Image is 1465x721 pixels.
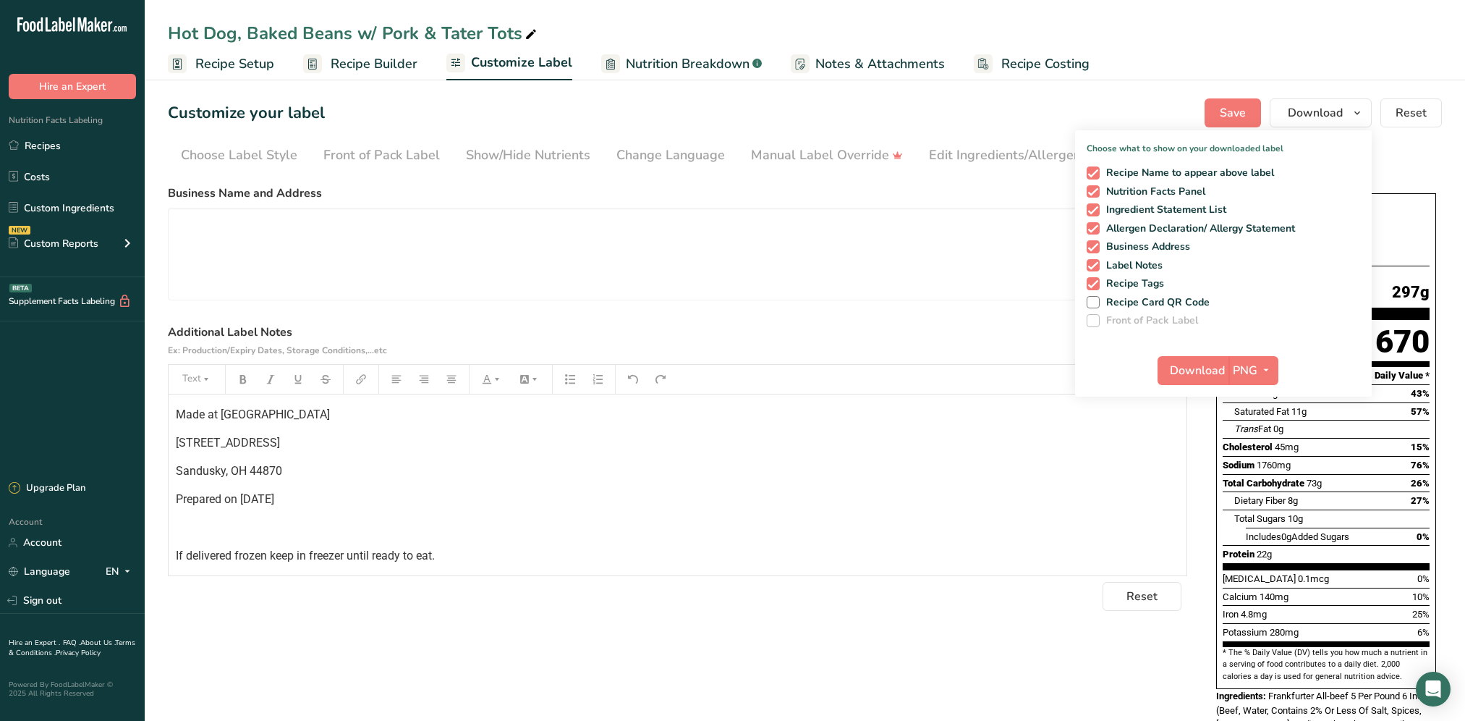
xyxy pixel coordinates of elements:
[9,481,85,496] div: Upgrade Plan
[1223,460,1254,471] span: Sodium
[176,464,282,478] span: Sandusky, OH 44870
[176,549,435,562] span: If delivered frozen keep in freezer until ready to eat.
[471,53,572,72] span: Customize Label
[1411,460,1430,471] span: 76%
[1100,240,1191,253] span: Business Address
[1223,627,1267,638] span: Potassium
[106,563,136,581] div: EN
[1100,277,1165,290] span: Recipe Tags
[466,146,590,165] div: Show/Hide Nutrients
[9,638,135,658] a: Terms & Conditions .
[1205,98,1261,127] button: Save
[601,48,762,80] a: Nutrition Breakdown
[181,146,297,165] div: Choose Label Style
[195,54,274,74] span: Recipe Setup
[1100,185,1206,198] span: Nutrition Facts Panel
[1288,104,1343,122] span: Download
[1412,609,1430,620] span: 25%
[1380,98,1442,127] button: Reset
[9,638,60,648] a: Hire an Expert .
[9,226,30,235] div: NEW
[1392,284,1430,302] span: 297g
[1223,549,1254,560] span: Protein
[1288,513,1303,524] span: 10g
[1100,296,1210,309] span: Recipe Card QR Code
[331,54,417,74] span: Recipe Builder
[9,284,32,292] div: BETA
[1275,442,1299,452] span: 45mg
[1100,314,1199,327] span: Front of Pack Label
[1234,423,1271,434] span: Fat
[1257,460,1291,471] span: 1760mg
[1001,54,1090,74] span: Recipe Costing
[1234,406,1289,417] span: Saturated Fat
[815,54,945,74] span: Notes & Attachments
[1100,203,1227,216] span: Ingredient Statement List
[1223,609,1239,620] span: Iron
[1411,495,1430,506] span: 27%
[80,638,115,648] a: About Us .
[1281,531,1291,542] span: 0g
[446,46,572,81] a: Customize Label
[9,559,70,584] a: Language
[1417,627,1430,638] span: 6%
[1270,627,1299,638] span: 280mg
[9,74,136,99] button: Hire an Expert
[1273,423,1283,434] span: 0g
[168,20,540,46] div: Hot Dog, Baked Beans w/ Pork & Tater Tots
[176,408,330,421] span: Made at [GEOGRAPHIC_DATA]
[1126,588,1158,605] span: Reset
[1170,362,1225,379] span: Download
[63,638,80,648] a: FAQ .
[1396,104,1427,122] span: Reset
[1075,130,1372,155] p: Choose what to show on your downloaded label
[1241,609,1267,620] span: 4.8mg
[168,48,274,80] a: Recipe Setup
[175,368,218,391] button: Text
[1411,406,1430,417] span: 57%
[9,680,136,698] div: Powered By FoodLabelMaker © 2025 All Rights Reserved
[791,48,945,80] a: Notes & Attachments
[1100,166,1275,180] span: Recipe Name to appear above label
[168,185,1187,202] label: Business Name and Address
[1307,478,1322,489] span: 73g
[1100,259,1163,272] span: Label Notes
[1412,591,1430,602] span: 10%
[9,236,98,251] div: Custom Reports
[56,648,101,658] a: Privacy Policy
[1270,98,1372,127] button: Download
[1417,573,1430,584] span: 0%
[1223,442,1273,452] span: Cholesterol
[974,48,1090,80] a: Recipe Costing
[323,146,440,165] div: Front of Pack Label
[1223,478,1304,489] span: Total Carbohydrate
[1246,531,1349,542] span: Includes Added Sugars
[1234,495,1286,506] span: Dietary Fiber
[1288,495,1298,506] span: 8g
[1234,423,1258,434] i: Trans
[168,324,1187,358] label: Additional Label Notes
[1411,478,1430,489] span: 26%
[1411,442,1430,452] span: 15%
[1223,591,1257,602] span: Calcium
[1417,531,1430,542] span: 0%
[1375,323,1430,361] div: 670
[1228,356,1278,385] button: PNG
[168,345,387,356] span: Ex: Production/Expiry Dates, Storage Conditions,...etc
[751,146,903,165] div: Manual Label Override
[1223,573,1296,584] span: [MEDICAL_DATA]
[1158,356,1228,385] button: Download
[1220,104,1246,122] span: Save
[929,146,1113,165] div: Edit Ingredients/Allergens List
[1260,591,1288,602] span: 140mg
[1100,222,1296,235] span: Allergen Declaration/ Allergy Statement
[168,101,325,125] h1: Customize your label
[1233,362,1257,379] span: PNG
[1223,647,1430,683] section: * The % Daily Value (DV) tells you how much a nutrient in a serving of food contributes to a dail...
[303,48,417,80] a: Recipe Builder
[1103,582,1181,611] button: Reset
[1291,406,1307,417] span: 11g
[1216,691,1266,701] span: Ingredients:
[176,436,280,450] span: [STREET_ADDRESS]
[616,146,725,165] div: Change Language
